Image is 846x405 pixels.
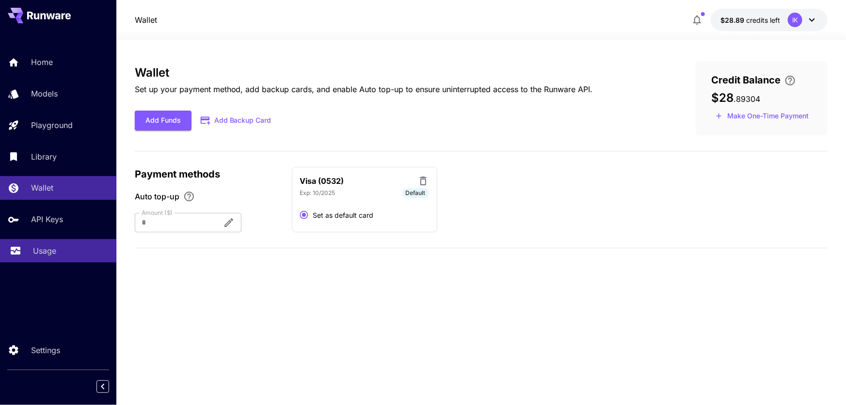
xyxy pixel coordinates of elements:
p: Playground [31,119,73,131]
button: Make a one-time, non-recurring payment [711,109,813,124]
p: Exp: 10/2025 [300,189,335,197]
p: Set up your payment method, add backup cards, and enable Auto top-up to ensure uninterrupted acce... [135,83,593,95]
p: Payment methods [135,167,280,181]
span: Auto top-up [135,191,179,202]
span: Default [402,189,429,197]
span: Credit Balance [711,73,781,87]
p: Home [31,56,53,68]
h3: Wallet [135,66,593,80]
span: $28.89 [720,16,746,24]
button: Enter your card details and choose an Auto top-up amount to avoid service interruptions. We'll au... [781,75,800,86]
button: Collapse sidebar [96,380,109,393]
a: Wallet [135,14,157,26]
div: Collapse sidebar [104,378,116,395]
p: Wallet [31,182,53,194]
button: Add Backup Card [192,111,282,130]
p: Models [31,88,58,99]
span: credits left [746,16,780,24]
div: IK [788,13,802,27]
div: $28.89304 [720,15,780,25]
p: Settings [31,344,60,356]
button: Enable Auto top-up to ensure uninterrupted service. We'll automatically bill the chosen amount wh... [179,191,199,202]
span: Set as default card [313,210,374,220]
p: Visa (0532) [300,175,344,187]
label: Amount ($) [142,209,173,217]
nav: breadcrumb [135,14,157,26]
button: Add Funds [135,111,192,130]
p: Usage [33,245,56,257]
button: $28.89304IK [711,9,828,31]
span: $28 [711,91,734,105]
span: . 89304 [734,94,760,104]
p: API Keys [31,213,63,225]
p: Library [31,151,57,162]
